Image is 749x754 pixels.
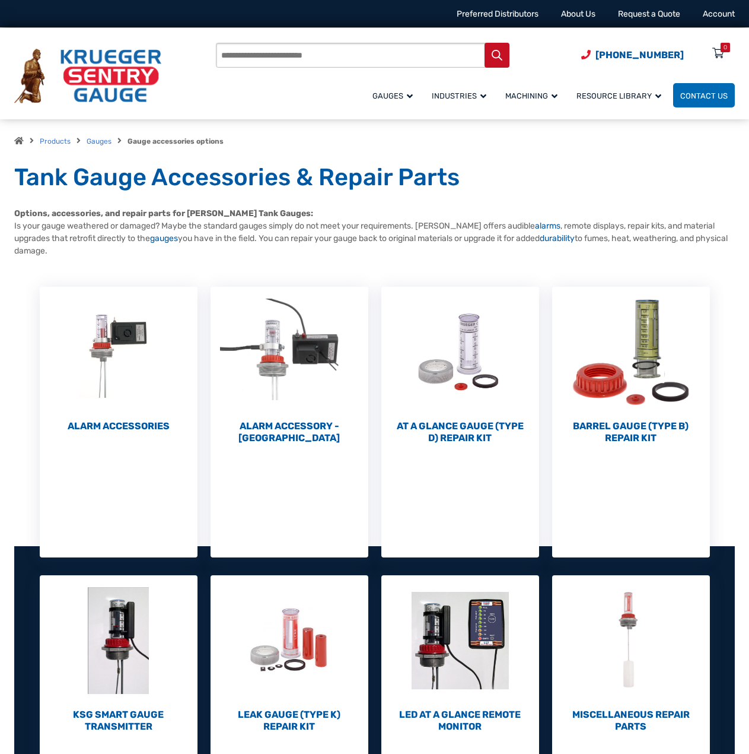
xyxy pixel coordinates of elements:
[703,9,735,19] a: Account
[723,43,727,52] div: 0
[381,575,539,706] img: LED At A Glance Remote Monitor
[381,709,539,733] h2: LED At A Glance Remote Monitor
[561,9,595,19] a: About Us
[211,709,368,733] h2: Leak Gauge (Type K) Repair Kit
[14,208,313,218] strong: Options, accessories, and repair parts for [PERSON_NAME] Tank Gauges:
[381,287,539,444] a: Visit product category At a Glance Gauge (Type D) Repair Kit
[505,91,557,100] span: Machining
[673,83,735,107] a: Contact Us
[680,91,728,100] span: Contact Us
[14,163,735,192] h1: Tank Gauge Accessories & Repair Parts
[457,9,538,19] a: Preferred Distributors
[211,420,368,444] h2: Alarm Accessory - [GEOGRAPHIC_DATA]
[14,49,161,103] img: Krueger Sentry Gauge
[40,287,197,432] a: Visit product category Alarm Accessories
[87,137,111,145] a: Gauges
[211,287,368,444] a: Visit product category Alarm Accessory - DC
[40,575,197,733] a: Visit product category KSG Smart Gauge Transmitter
[40,287,197,417] img: Alarm Accessories
[211,575,368,706] img: Leak Gauge (Type K) Repair Kit
[365,81,425,109] a: Gauges
[40,137,71,145] a: Products
[425,81,498,109] a: Industries
[552,709,710,733] h2: Miscellaneous Repair Parts
[535,221,560,231] a: alarms
[581,47,684,62] a: Phone Number (920) 434-8860
[569,81,673,109] a: Resource Library
[381,420,539,444] h2: At a Glance Gauge (Type D) Repair Kit
[381,287,539,417] img: At a Glance Gauge (Type D) Repair Kit
[381,575,539,733] a: Visit product category LED At A Glance Remote Monitor
[552,287,710,444] a: Visit product category Barrel Gauge (Type B) Repair Kit
[432,91,486,100] span: Industries
[552,575,710,706] img: Miscellaneous Repair Parts
[540,233,575,243] a: durability
[14,207,735,257] p: Is your gauge weathered or damaged? Maybe the standard gauges simply do not meet your requirement...
[552,575,710,733] a: Visit product category Miscellaneous Repair Parts
[372,91,413,100] span: Gauges
[498,81,569,109] a: Machining
[211,287,368,417] img: Alarm Accessory - DC
[552,420,710,444] h2: Barrel Gauge (Type B) Repair Kit
[150,233,178,243] a: gauges
[576,91,661,100] span: Resource Library
[128,137,224,145] strong: Gauge accessories options
[618,9,680,19] a: Request a Quote
[211,575,368,733] a: Visit product category Leak Gauge (Type K) Repair Kit
[552,287,710,417] img: Barrel Gauge (Type B) Repair Kit
[40,575,197,706] img: KSG Smart Gauge Transmitter
[40,420,197,432] h2: Alarm Accessories
[40,709,197,733] h2: KSG Smart Gauge Transmitter
[595,49,684,61] span: [PHONE_NUMBER]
